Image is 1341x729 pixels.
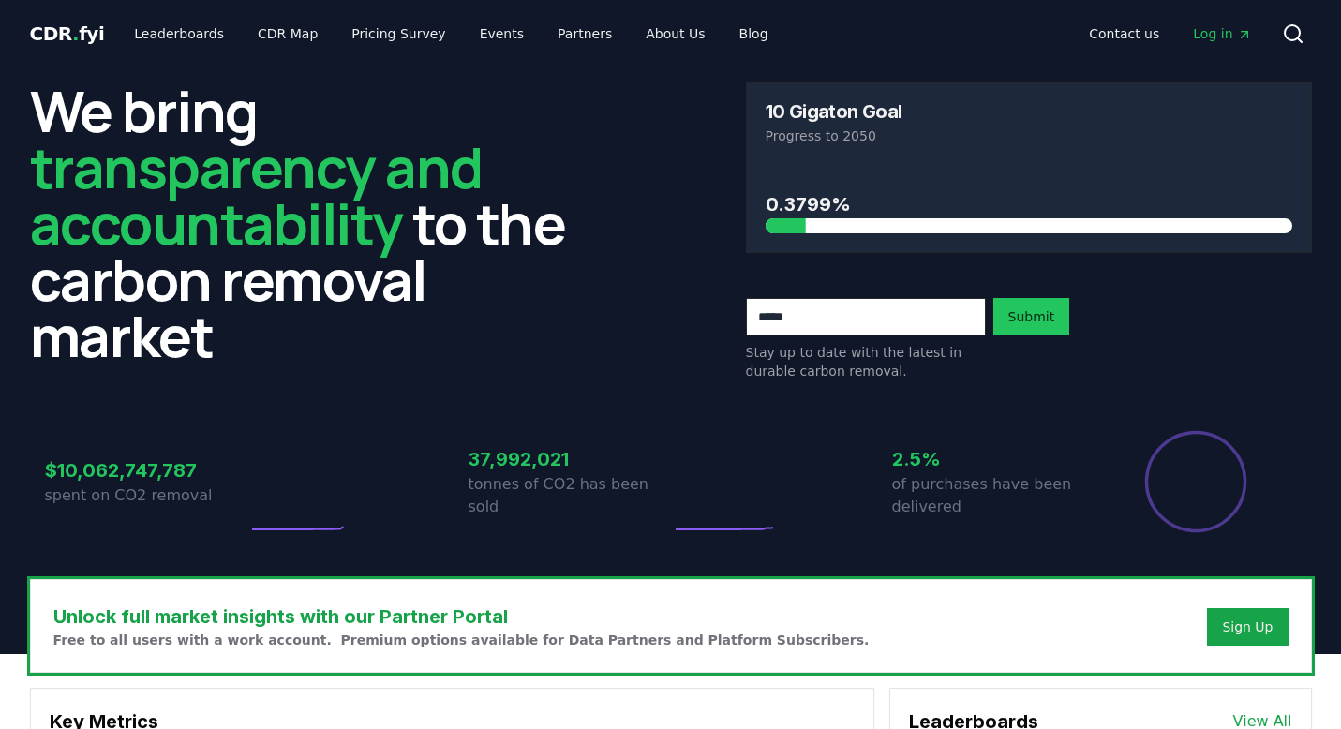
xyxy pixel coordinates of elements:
span: . [72,22,79,45]
a: Blog [724,17,783,51]
nav: Main [1074,17,1266,51]
span: Log in [1193,24,1251,43]
a: Leaderboards [119,17,239,51]
a: Sign Up [1222,617,1273,636]
a: Pricing Survey [336,17,460,51]
p: spent on CO2 removal [45,484,247,507]
h3: 0.3799% [766,190,1292,218]
a: Events [465,17,539,51]
a: About Us [631,17,720,51]
h3: 10 Gigaton Goal [766,102,902,121]
span: transparency and accountability [30,128,483,261]
a: Log in [1178,17,1266,51]
h2: We bring to the carbon removal market [30,82,596,364]
span: CDR fyi [30,22,105,45]
a: CDR.fyi [30,21,105,47]
div: Percentage of sales delivered [1143,429,1248,534]
p: Free to all users with a work account. Premium options available for Data Partners and Platform S... [53,631,870,649]
a: CDR Map [243,17,333,51]
h3: Unlock full market insights with our Partner Portal [53,603,870,631]
a: Partners [543,17,627,51]
h3: 2.5% [892,445,1095,473]
a: Contact us [1074,17,1174,51]
h3: 37,992,021 [469,445,671,473]
p: tonnes of CO2 has been sold [469,473,671,518]
nav: Main [119,17,782,51]
button: Sign Up [1207,608,1288,646]
h3: $10,062,747,787 [45,456,247,484]
p: Progress to 2050 [766,126,1292,145]
button: Submit [993,298,1070,335]
p: Stay up to date with the latest in durable carbon removal. [746,343,986,380]
p: of purchases have been delivered [892,473,1095,518]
